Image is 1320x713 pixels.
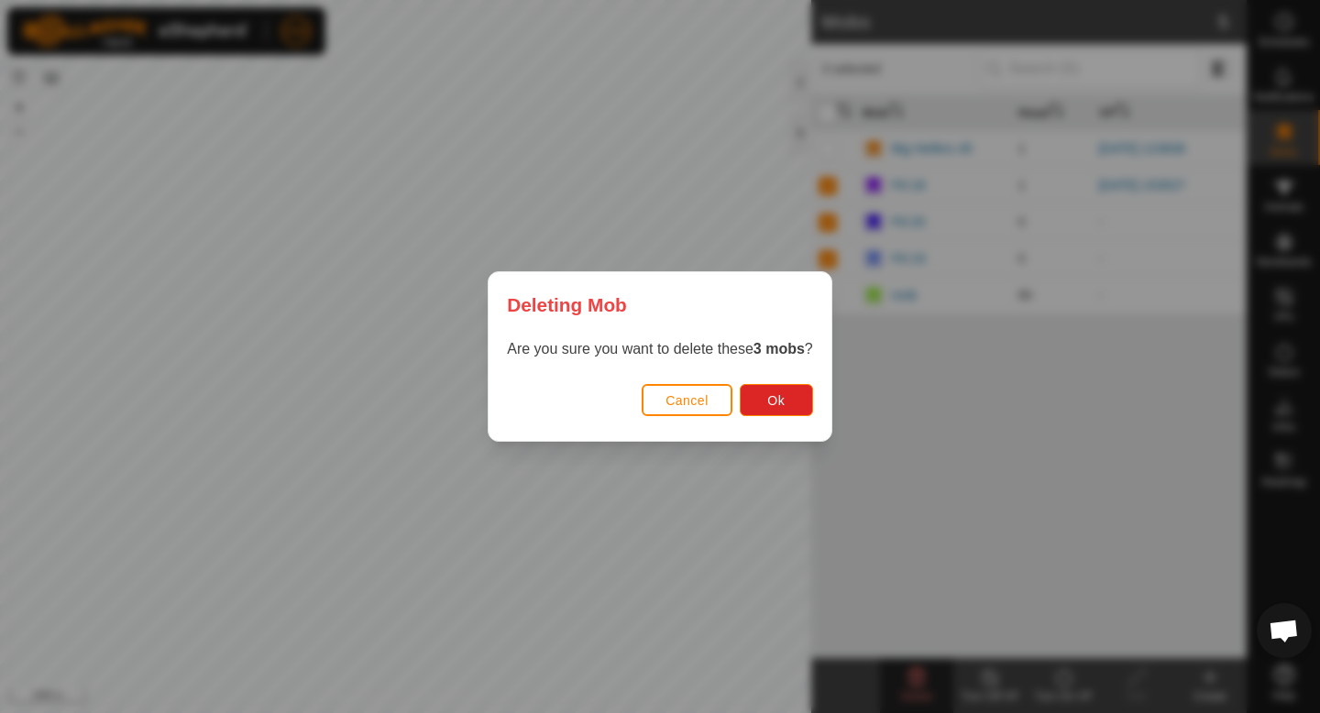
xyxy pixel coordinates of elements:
span: Deleting Mob [507,291,627,319]
span: Are you sure you want to delete these ? [507,341,813,356]
span: Cancel [665,393,709,408]
strong: 3 mobs [753,341,805,356]
span: Ok [767,393,785,408]
button: Ok [740,384,813,416]
button: Cancel [642,384,732,416]
div: Open chat [1257,603,1312,658]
